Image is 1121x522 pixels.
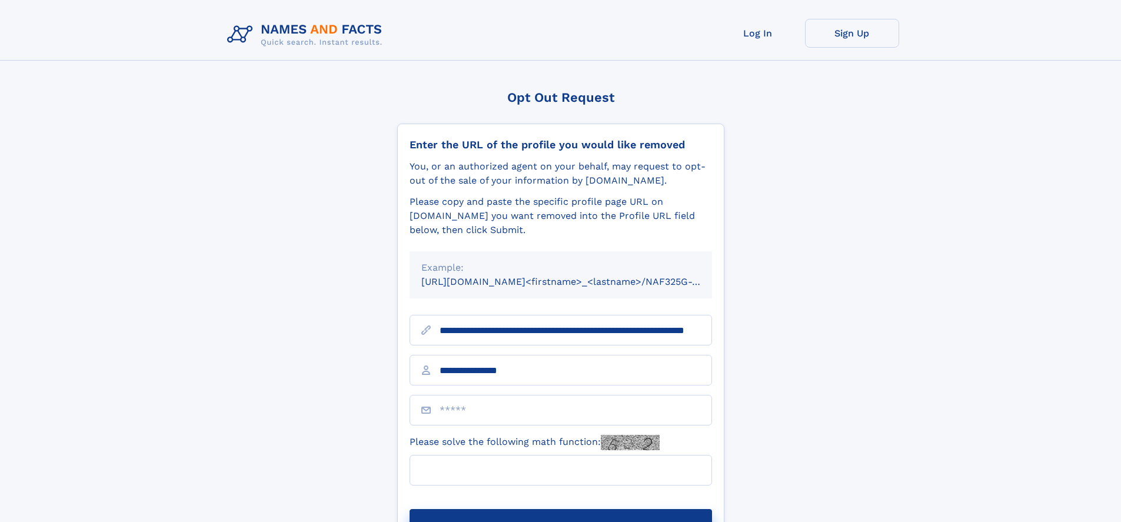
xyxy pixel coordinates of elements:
[222,19,392,51] img: Logo Names and Facts
[421,276,734,287] small: [URL][DOMAIN_NAME]<firstname>_<lastname>/NAF325G-xxxxxxxx
[410,138,712,151] div: Enter the URL of the profile you would like removed
[805,19,899,48] a: Sign Up
[421,261,700,275] div: Example:
[410,159,712,188] div: You, or an authorized agent on your behalf, may request to opt-out of the sale of your informatio...
[711,19,805,48] a: Log In
[410,435,660,450] label: Please solve the following math function:
[410,195,712,237] div: Please copy and paste the specific profile page URL on [DOMAIN_NAME] you want removed into the Pr...
[397,90,724,105] div: Opt Out Request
